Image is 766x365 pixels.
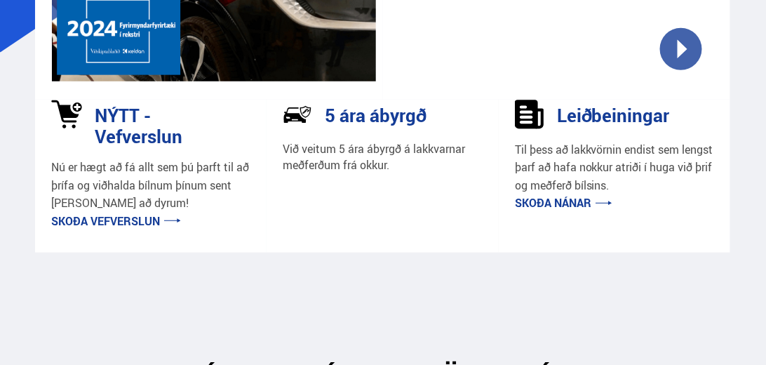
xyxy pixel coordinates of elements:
p: Til þess að lakkvörnin endist sem lengst þarf að hafa nokkur atriði í huga við þrif og meðferð bí... [515,141,714,195]
h3: NÝTT - Vefverslun [95,105,231,147]
a: Skoða nánar [515,195,612,211]
img: sDldwouBCQTERH5k.svg [515,100,544,129]
p: Nú er hægt að fá allt sem þú þarft til að þrífa og viðhalda bílnum þínum sent [PERSON_NAME] að dy... [51,159,250,213]
h3: 5 ára ábyrgð [325,105,426,126]
h3: Leiðbeiningar [557,105,670,126]
img: 1kVRZhkadjUD8HsE.svg [51,100,82,129]
img: NP-R9RrMhXQFCiaa.svg [283,100,312,129]
a: Skoða vefverslun [51,213,181,229]
button: Open LiveChat chat widget [11,6,53,48]
p: Við veitum 5 ára ábyrgð á lakkvarnar meðferðum frá okkur. [283,141,482,173]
